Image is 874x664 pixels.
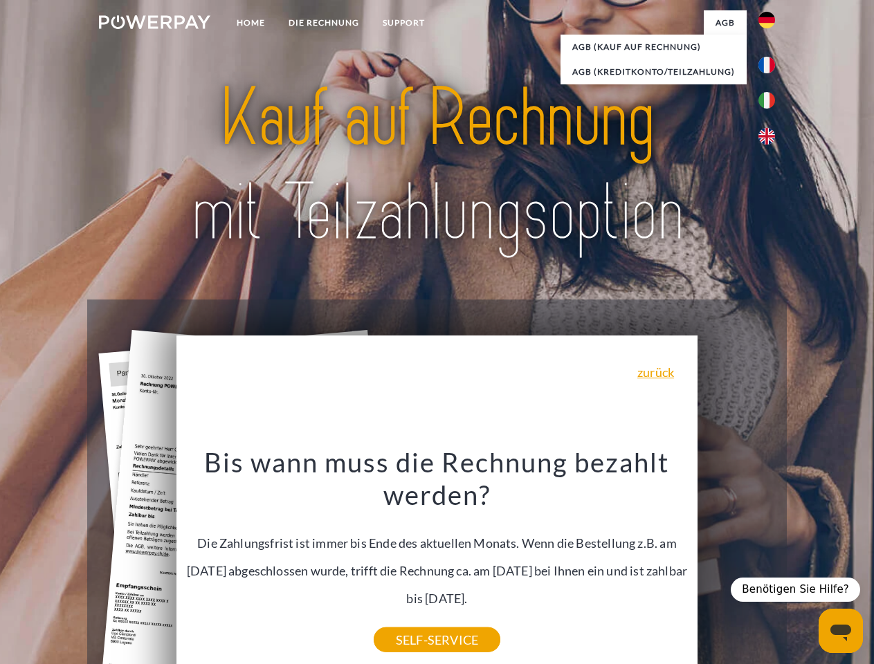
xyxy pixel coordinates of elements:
[185,445,690,512] h3: Bis wann muss die Rechnung bezahlt werden?
[561,59,747,84] a: AGB (Kreditkonto/Teilzahlung)
[637,366,674,378] a: zurück
[561,35,747,59] a: AGB (Kauf auf Rechnung)
[374,627,500,652] a: SELF-SERVICE
[758,57,775,73] img: fr
[185,445,690,640] div: Die Zahlungsfrist ist immer bis Ende des aktuellen Monats. Wenn die Bestellung z.B. am [DATE] abg...
[819,609,863,653] iframe: Schaltfläche zum Öffnen des Messaging-Fensters; Konversation läuft
[225,10,277,35] a: Home
[277,10,371,35] a: DIE RECHNUNG
[758,128,775,145] img: en
[99,15,210,29] img: logo-powerpay-white.svg
[758,12,775,28] img: de
[371,10,437,35] a: SUPPORT
[731,578,860,602] div: Benötigen Sie Hilfe?
[758,92,775,109] img: it
[132,66,742,265] img: title-powerpay_de.svg
[704,10,747,35] a: agb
